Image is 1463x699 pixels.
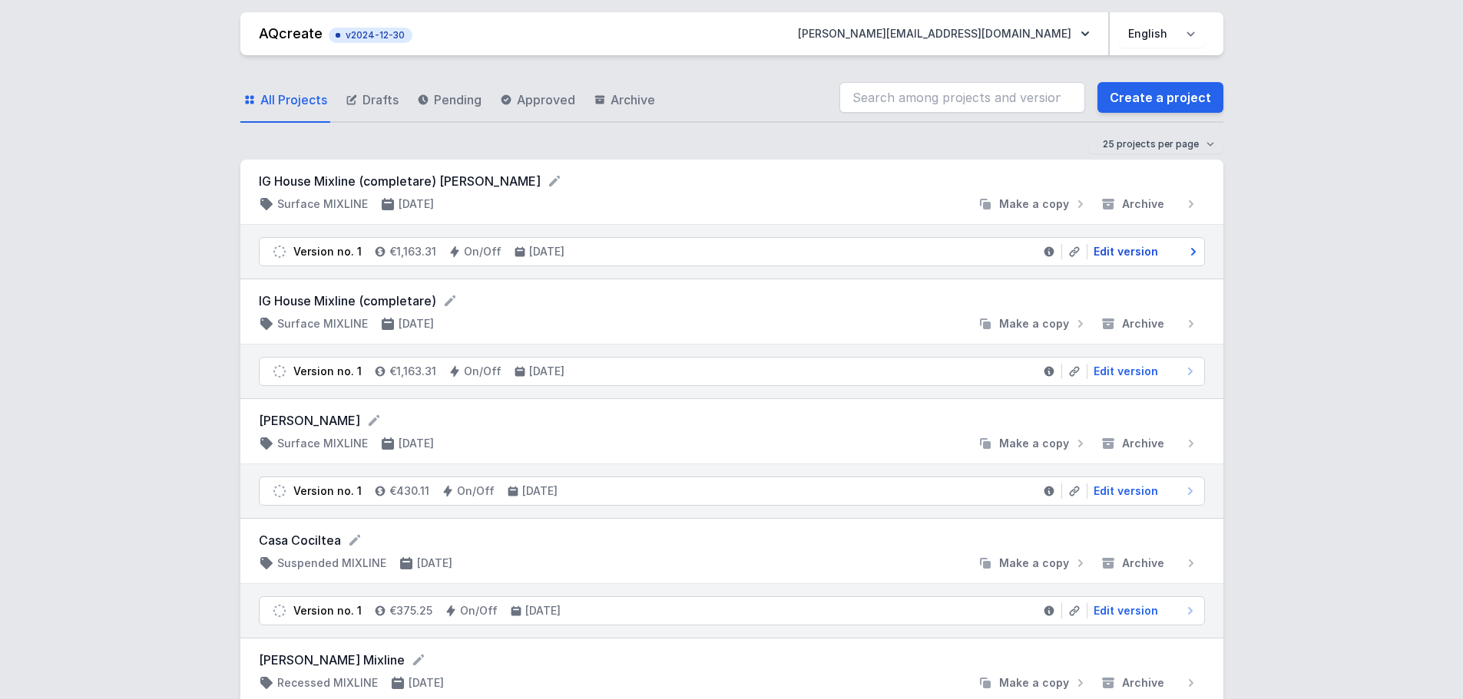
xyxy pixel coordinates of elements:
button: Make a copy [971,556,1094,571]
span: Archive [1122,436,1164,451]
form: [PERSON_NAME] Mixline [259,651,1205,669]
input: Search among projects and versions... [839,82,1085,113]
h4: Suspended MIXLINE [277,556,386,571]
a: Pending [414,78,485,123]
h4: €430.11 [389,483,429,499]
button: Rename project [366,413,382,428]
button: Archive [1094,196,1205,212]
button: Make a copy [971,675,1094,691]
h4: On/Off [457,483,495,499]
span: Edit version [1094,483,1158,499]
button: Make a copy [971,316,1094,331]
h4: Recessed MIXLINE [277,675,378,691]
h4: [DATE] [522,483,558,499]
div: Version no. 1 [293,483,362,499]
h4: On/Off [460,603,498,618]
h4: [DATE] [409,675,444,691]
a: Edit version [1087,364,1198,379]
h4: €1,163.31 [389,244,436,259]
h4: Surface MIXLINE [277,436,368,451]
span: Archive [1122,556,1164,571]
span: Make a copy [999,196,1069,212]
h4: Surface MIXLINE [277,316,368,331]
form: IG House Mixline (completare) [259,292,1205,310]
h4: €375.25 [389,603,432,618]
a: Approved [497,78,578,123]
button: Rename project [347,532,362,548]
select: Choose language [1119,20,1205,48]
span: v2024-12-30 [336,29,405,41]
a: Edit version [1087,244,1198,259]
img: draft.svg [272,603,287,618]
button: Make a copy [971,196,1094,212]
h4: [DATE] [525,603,561,618]
button: Archive [1094,316,1205,331]
span: Make a copy [999,675,1069,691]
h4: [DATE] [399,196,434,212]
button: [PERSON_NAME][EMAIL_ADDRESS][DOMAIN_NAME] [786,20,1102,48]
div: Version no. 1 [293,244,362,259]
button: Rename project [442,293,458,308]
span: Make a copy [999,436,1069,451]
img: draft.svg [272,364,287,379]
h4: €1,163.31 [389,364,436,379]
span: Edit version [1094,364,1158,379]
h4: [DATE] [399,436,434,451]
h4: [DATE] [417,556,452,571]
a: AQcreate [259,25,323,41]
span: Edit version [1094,244,1158,259]
a: Archive [591,78,658,123]
span: Edit version [1094,603,1158,618]
button: Archive [1094,436,1205,451]
a: All Projects [240,78,330,123]
button: Rename project [547,173,562,189]
h4: [DATE] [529,244,564,259]
span: Make a copy [999,316,1069,331]
button: Archive [1094,556,1205,571]
h4: On/Off [464,364,501,379]
span: Approved [517,91,575,109]
img: draft.svg [272,244,287,259]
span: Archive [1122,316,1164,331]
a: Drafts [343,78,402,123]
div: Version no. 1 [293,364,362,379]
h4: Surface MIXLINE [277,196,368,212]
form: Casa Cociltea [259,531,1205,549]
form: [PERSON_NAME] [259,411,1205,430]
div: Version no. 1 [293,603,362,618]
a: Edit version [1087,483,1198,499]
img: draft.svg [272,483,287,499]
button: Make a copy [971,436,1094,451]
span: All Projects [260,91,327,109]
form: IG House Mixline (completare) [PERSON_NAME] [259,172,1205,190]
button: v2024-12-30 [329,25,412,43]
span: Archive [1122,675,1164,691]
button: Rename project [411,652,426,668]
h4: On/Off [464,244,501,259]
span: Make a copy [999,556,1069,571]
h4: [DATE] [529,364,564,379]
span: Archive [1122,196,1164,212]
a: Create a project [1097,82,1223,113]
h4: [DATE] [399,316,434,331]
span: Pending [434,91,482,109]
a: Edit version [1087,603,1198,618]
span: Drafts [362,91,399,109]
button: Archive [1094,675,1205,691]
span: Archive [611,91,655,109]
